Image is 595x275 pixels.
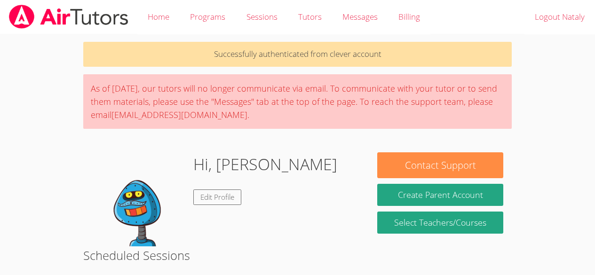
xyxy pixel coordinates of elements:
[193,152,337,176] h1: Hi, [PERSON_NAME]
[83,42,512,67] p: Successfully authenticated from clever account
[83,74,512,129] div: As of [DATE], our tutors will no longer communicate via email. To communicate with your tutor or ...
[377,152,503,178] button: Contact Support
[377,212,503,234] a: Select Teachers/Courses
[83,246,512,264] h2: Scheduled Sessions
[92,152,186,246] img: default.png
[377,184,503,206] button: Create Parent Account
[8,5,129,29] img: airtutors_banner-c4298cdbf04f3fff15de1276eac7730deb9818008684d7c2e4769d2f7ddbe033.png
[193,189,241,205] a: Edit Profile
[342,11,378,22] span: Messages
